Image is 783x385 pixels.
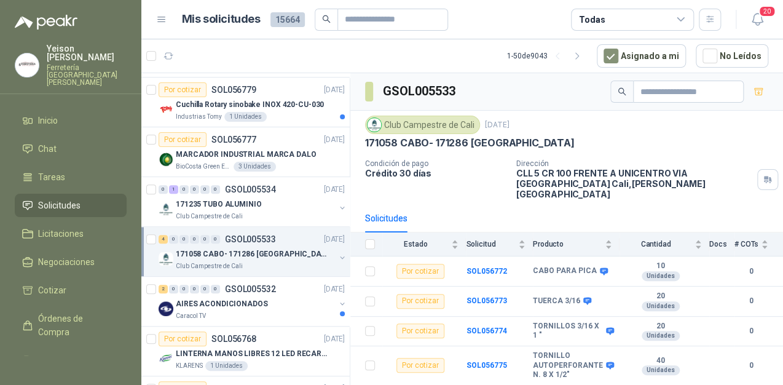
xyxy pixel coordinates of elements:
[324,184,345,196] p: [DATE]
[642,271,680,281] div: Unidades
[176,248,329,260] p: 171058 CABO- 171286 [GEOGRAPHIC_DATA]
[533,266,597,276] b: CABO PARA PICA
[15,222,127,245] a: Licitaciones
[516,159,752,168] p: Dirección
[466,240,515,248] span: Solicitud
[485,119,510,131] p: [DATE]
[15,194,127,217] a: Solicitudes
[734,232,783,256] th: # COTs
[176,99,324,111] p: Cuchilla Rotary sinobake INOX 420-CU-030
[38,255,95,269] span: Negociaciones
[234,162,276,172] div: 3 Unidades
[179,235,189,244] div: 0
[396,323,444,338] div: Por cotizar
[270,12,305,27] span: 15664
[176,162,231,172] p: BioCosta Green Energy S.A.S
[159,252,173,266] img: Company Logo
[225,235,276,244] p: GSOL005533
[533,351,603,380] b: TORNILLO AUTOPERFORANTE N. 8 X 1/2"
[382,240,449,248] span: Estado
[324,333,345,345] p: [DATE]
[15,54,39,77] img: Company Logo
[516,168,752,199] p: CLL 5 CR 100 FRENTE A UNICENTRO VIA [GEOGRAPHIC_DATA] Cali , [PERSON_NAME][GEOGRAPHIC_DATA]
[38,227,84,240] span: Licitaciones
[466,232,532,256] th: Solicitud
[382,232,466,256] th: Estado
[15,165,127,189] a: Tareas
[176,212,243,221] p: Club Campestre de Cali
[176,361,203,371] p: KLARENS
[642,331,680,341] div: Unidades
[179,285,189,293] div: 0
[159,351,173,366] img: Company Logo
[141,77,350,127] a: Por cotizarSOL056779[DATE] Company LogoCuchilla Rotary sinobake INOX 420-CU-030Industrias Tomy1 U...
[141,327,350,376] a: Por cotizarSOL056768[DATE] Company LogoLINTERNA MANOS LIBRES 12 LED RECARGALEKLARENS1 Unidades
[176,199,262,210] p: 171235 TUBO ALUMINIO
[15,307,127,344] a: Órdenes de Compra
[159,132,207,147] div: Por cotizar
[324,234,345,245] p: [DATE]
[176,348,329,360] p: LINTERNA MANOS LIBRES 12 LED RECARGALE
[15,15,77,30] img: Logo peakr
[642,365,680,375] div: Unidades
[176,149,316,161] p: MARCADOR INDUSTRIAL MARCA DALO
[190,185,199,194] div: 0
[47,64,127,86] p: Ferretería [GEOGRAPHIC_DATA][PERSON_NAME]
[507,46,587,66] div: 1 - 50 de 9043
[38,199,81,212] span: Solicitudes
[620,261,702,271] b: 10
[15,250,127,274] a: Negociaciones
[15,109,127,132] a: Inicio
[15,279,127,302] a: Cotizar
[642,301,680,311] div: Unidades
[159,301,173,316] img: Company Logo
[38,354,84,367] span: Remisiones
[758,6,776,17] span: 20
[169,235,178,244] div: 0
[200,285,210,293] div: 0
[159,102,173,117] img: Company Logo
[696,44,768,68] button: No Leídos
[182,10,261,28] h1: Mis solicitudes
[396,358,444,373] div: Por cotizar
[179,185,189,194] div: 0
[466,361,506,370] a: SOL056775
[466,267,506,276] a: SOL056772
[324,134,345,146] p: [DATE]
[365,116,480,134] div: Club Campestre de Cali
[38,284,66,297] span: Cotizar
[322,15,331,23] span: search
[225,285,276,293] p: GSOL005532
[169,185,178,194] div: 1
[200,185,210,194] div: 0
[159,235,168,244] div: 4
[365,212,407,225] div: Solicitudes
[533,296,580,306] b: TUERCA 3/16
[734,325,768,337] b: 0
[190,285,199,293] div: 0
[734,240,758,248] span: # COTs
[597,44,686,68] button: Asignado a mi
[159,182,347,221] a: 0 1 0 0 0 0 GSOL005534[DATE] Company Logo171235 TUBO ALUMINIOClub Campestre de Cali
[211,135,256,144] p: SOL056777
[533,322,603,341] b: TORNILLOS 3/16 X 1 "
[579,13,605,26] div: Todas
[159,202,173,216] img: Company Logo
[466,296,506,305] b: SOL056773
[190,235,199,244] div: 0
[38,114,58,127] span: Inicio
[618,87,626,96] span: search
[159,185,168,194] div: 0
[211,335,256,343] p: SOL056768
[169,285,178,293] div: 0
[365,168,506,178] p: Crédito 30 días
[466,327,506,335] a: SOL056774
[205,361,248,371] div: 1 Unidades
[224,112,267,122] div: 1 Unidades
[324,84,345,96] p: [DATE]
[383,82,457,101] h3: GSOL005533
[734,295,768,307] b: 0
